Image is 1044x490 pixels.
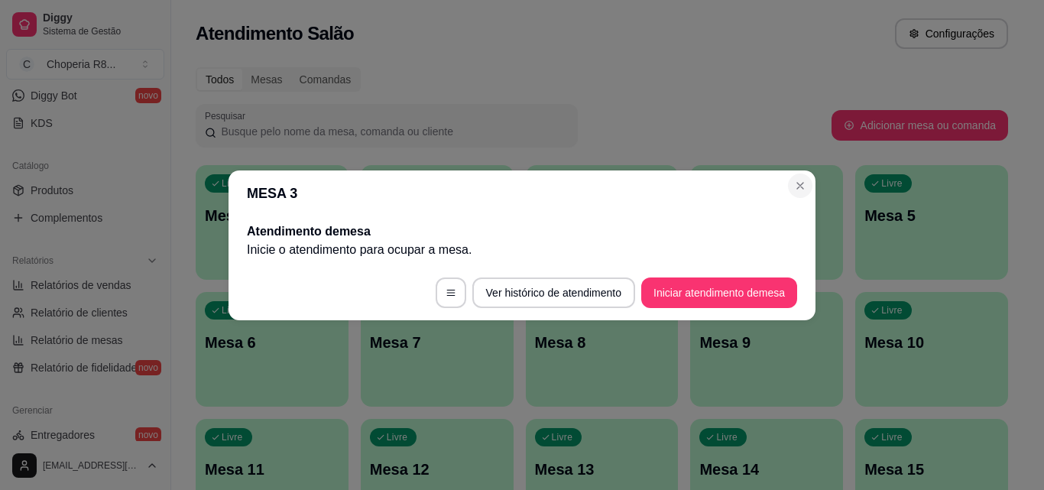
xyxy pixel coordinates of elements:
[247,241,797,259] p: Inicie o atendimento para ocupar a mesa .
[247,222,797,241] h2: Atendimento de mesa
[472,277,635,308] button: Ver histórico de atendimento
[229,170,815,216] header: MESA 3
[788,174,812,198] button: Close
[641,277,797,308] button: Iniciar atendimento demesa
